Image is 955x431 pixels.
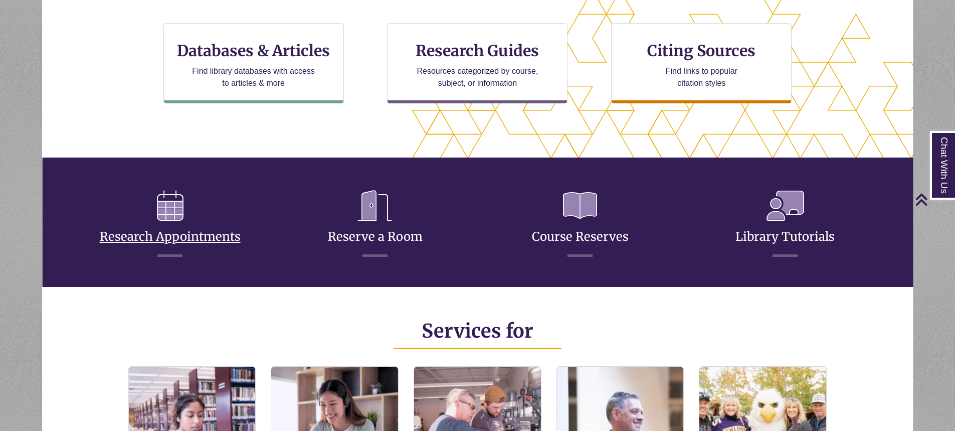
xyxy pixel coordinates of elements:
[653,65,750,89] p: Find links to popular citation styles
[172,41,335,60] h3: Databases & Articles
[611,23,792,103] a: Citing Sources Find links to popular citation styles
[735,205,835,244] a: Library Tutorials
[915,193,952,206] a: Back to Top
[396,41,559,60] h3: Research Guides
[100,205,241,244] a: Research Appointments
[328,205,423,244] a: Reserve a Room
[412,65,543,89] p: Resources categorized by course, subject, or information
[387,23,567,103] a: Research Guides Resources categorized by course, subject, or information
[188,65,319,89] p: Find library databases with access to articles & more
[422,319,533,343] span: Services for
[163,23,344,103] a: Databases & Articles Find library databases with access to articles & more
[641,41,763,60] h3: Citing Sources
[532,205,629,244] a: Course Reserves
